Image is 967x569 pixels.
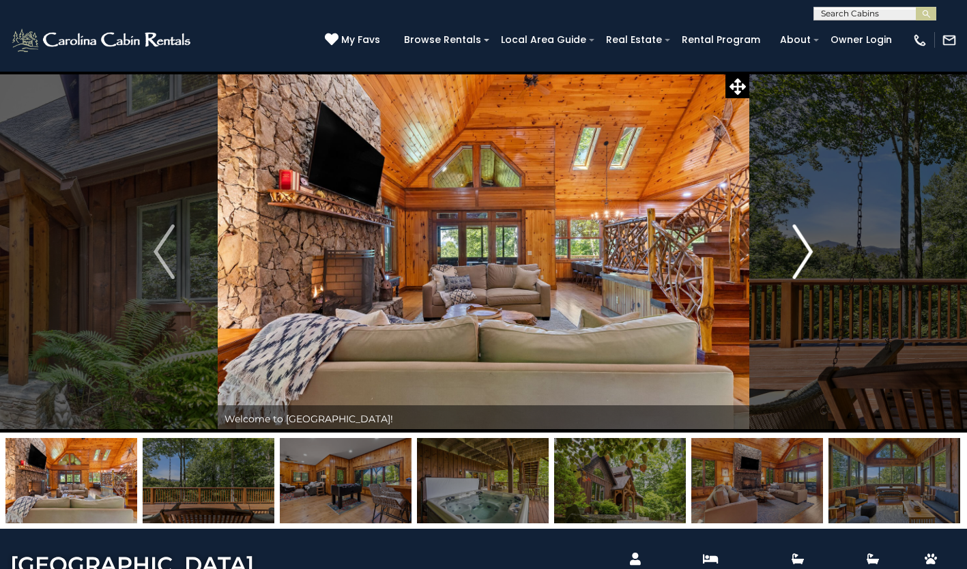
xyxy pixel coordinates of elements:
div: Welcome to [GEOGRAPHIC_DATA]! [218,405,749,433]
img: 163276997 [417,438,549,523]
img: 163277015 [5,438,137,523]
img: phone-regular-white.png [912,33,927,48]
a: Real Estate [599,29,669,50]
a: Rental Program [675,29,767,50]
img: 163277019 [828,438,960,523]
a: Local Area Guide [494,29,593,50]
a: Owner Login [824,29,899,50]
span: My Favs [341,33,380,47]
img: mail-regular-white.png [942,33,957,48]
img: 163276998 [554,438,686,523]
img: arrow [792,224,813,279]
img: arrow [154,224,174,279]
a: Browse Rentals [397,29,488,50]
img: 163277016 [143,438,274,523]
button: Previous [111,71,217,433]
img: 163277018 [691,438,823,523]
a: About [773,29,818,50]
button: Next [749,71,856,433]
img: White-1-2.png [10,27,194,54]
img: 163277017 [280,438,412,523]
a: My Favs [325,33,384,48]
